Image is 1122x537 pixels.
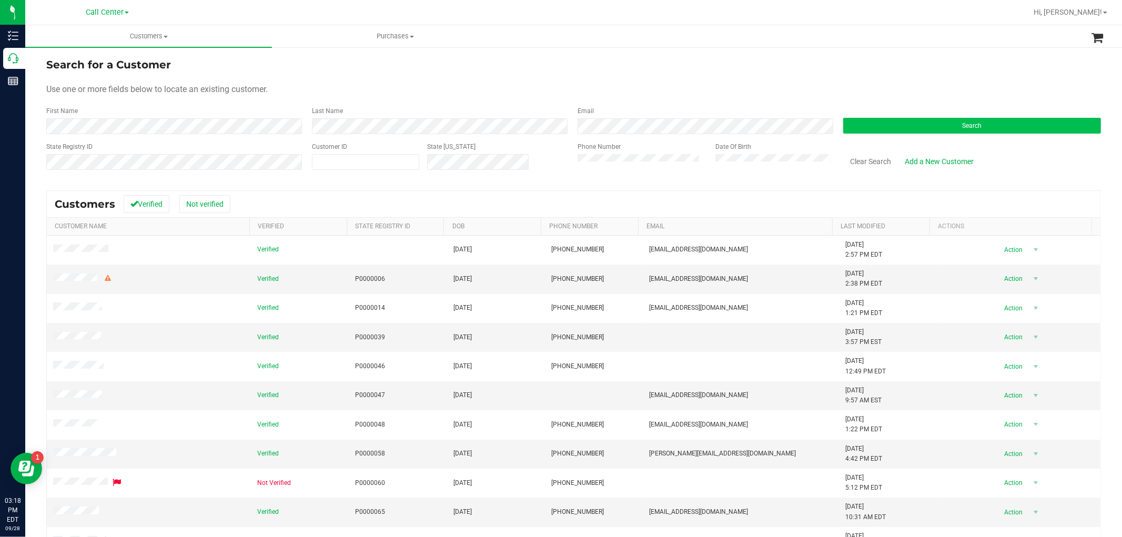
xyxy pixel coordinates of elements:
span: [PHONE_NUMBER] [551,274,604,284]
a: Phone Number [550,222,598,230]
span: Action [995,447,1029,461]
label: State [US_STATE] [427,142,476,151]
span: Hi, [PERSON_NAME]! [1034,8,1102,16]
inline-svg: Inventory [8,31,18,41]
a: State Registry Id [355,222,410,230]
span: Verified [257,507,279,517]
span: P0000060 [356,478,386,488]
span: [DATE] [453,449,472,459]
span: P0000046 [356,361,386,371]
span: Action [995,417,1029,432]
span: [DATE] 1:22 PM EDT [845,414,882,434]
span: P0000058 [356,449,386,459]
a: Purchases [272,25,519,47]
label: State Registry ID [46,142,93,151]
span: Verified [257,449,279,459]
span: Verified [257,332,279,342]
span: [DATE] 3:57 PM EST [845,327,882,347]
span: select [1029,301,1043,316]
span: [DATE] 10:31 AM EDT [845,502,886,522]
span: Verified [257,303,279,313]
span: Customers [25,32,272,41]
label: Customer ID [312,142,347,151]
span: [DATE] 9:57 AM EST [845,386,882,406]
a: Customers [25,25,272,47]
div: Flagged for deletion [111,478,123,488]
div: Warning - Level 2 [103,273,113,283]
span: Search for a Customer [46,58,171,71]
span: Verified [257,245,279,255]
span: [DATE] [453,274,472,284]
span: [DATE] [453,420,472,430]
span: Purchases [272,32,518,41]
span: [DATE] [453,332,472,342]
inline-svg: Call Center [8,53,18,64]
span: select [1029,447,1043,461]
span: [PHONE_NUMBER] [551,478,604,488]
span: [EMAIL_ADDRESS][DOMAIN_NAME] [649,507,748,517]
span: [DATE] 4:42 PM EDT [845,444,882,464]
span: [DATE] 2:38 PM EDT [845,269,882,289]
span: Not Verified [257,478,291,488]
span: Action [995,388,1029,403]
label: Date Of Birth [715,142,751,151]
span: Verified [257,361,279,371]
a: Add a New Customer [898,153,981,170]
span: Action [995,242,1029,257]
label: Phone Number [578,142,621,151]
label: First Name [46,106,78,116]
inline-svg: Reports [8,76,18,86]
span: [EMAIL_ADDRESS][DOMAIN_NAME] [649,303,748,313]
span: Verified [257,390,279,400]
span: [PHONE_NUMBER] [551,420,604,430]
span: select [1029,475,1043,490]
span: P0000006 [356,274,386,284]
span: select [1029,271,1043,286]
span: select [1029,330,1043,345]
span: Verified [257,420,279,430]
span: [DATE] [453,303,472,313]
a: Customer Name [55,222,107,230]
span: Action [995,475,1029,490]
p: 03:18 PM EDT [5,496,21,524]
span: Action [995,359,1029,374]
span: select [1029,242,1043,257]
button: Verified [124,195,169,213]
label: Email [578,106,594,116]
span: [PHONE_NUMBER] [551,245,604,255]
span: select [1029,388,1043,403]
label: Last Name [312,106,343,116]
iframe: Resource center unread badge [31,451,44,464]
button: Not verified [179,195,230,213]
span: [DATE] [453,478,472,488]
span: Action [995,301,1029,316]
span: Verified [257,274,279,284]
span: [EMAIL_ADDRESS][DOMAIN_NAME] [649,274,748,284]
span: P0000014 [356,303,386,313]
a: Email [646,222,664,230]
span: [PHONE_NUMBER] [551,449,604,459]
span: P0000047 [356,390,386,400]
span: Action [995,505,1029,520]
span: select [1029,505,1043,520]
span: [DATE] 12:49 PM EDT [845,356,886,376]
span: [PHONE_NUMBER] [551,303,604,313]
div: Actions [938,222,1087,230]
span: P0000048 [356,420,386,430]
span: P0000039 [356,332,386,342]
a: Last Modified [841,222,886,230]
p: 09/28 [5,524,21,532]
span: [PHONE_NUMBER] [551,332,604,342]
span: Action [995,330,1029,345]
span: [DATE] 1:21 PM EDT [845,298,882,318]
span: Search [963,122,982,129]
span: [DATE] 5:12 PM EDT [845,473,882,493]
button: Search [843,118,1101,134]
span: [EMAIL_ADDRESS][DOMAIN_NAME] [649,245,748,255]
a: DOB [452,222,464,230]
span: [DATE] [453,390,472,400]
span: [DATE] 2:57 PM EDT [845,240,882,260]
span: Customers [55,198,115,210]
span: [DATE] [453,507,472,517]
